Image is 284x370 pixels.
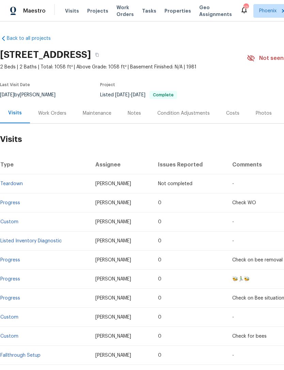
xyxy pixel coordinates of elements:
[91,49,103,61] button: Copy Address
[232,353,234,358] span: -
[95,353,131,358] span: [PERSON_NAME]
[95,220,131,224] span: [PERSON_NAME]
[95,334,131,339] span: [PERSON_NAME]
[0,277,20,281] a: Progress
[164,7,191,14] span: Properties
[158,258,161,262] span: 0
[87,7,108,14] span: Projects
[0,220,18,224] a: Custom
[131,93,145,97] span: [DATE]
[95,296,131,301] span: [PERSON_NAME]
[158,181,192,186] span: Not completed
[226,110,239,117] div: Costs
[128,110,141,117] div: Notes
[232,258,283,262] span: Check on bee removal
[158,334,161,339] span: 0
[0,296,20,301] a: Progress
[0,334,18,339] a: Custom
[0,200,20,205] a: Progress
[232,200,256,205] span: Check WO
[259,7,277,14] span: Phoenix
[0,315,18,320] a: Custom
[95,277,131,281] span: [PERSON_NAME]
[157,110,210,117] div: Condition Adjustments
[232,239,234,243] span: -
[100,83,115,87] span: Project
[115,93,129,97] span: [DATE]
[95,239,131,243] span: [PERSON_NAME]
[0,181,23,186] a: Teardown
[232,277,250,281] span: 🐝🏃‍♂️🐝
[232,220,234,224] span: -
[38,110,66,117] div: Work Orders
[256,110,272,117] div: Photos
[158,200,161,205] span: 0
[158,277,161,281] span: 0
[65,7,79,14] span: Visits
[232,181,234,186] span: -
[158,353,161,358] span: 0
[95,181,131,186] span: [PERSON_NAME]
[158,239,161,243] span: 0
[115,93,145,97] span: -
[0,258,20,262] a: Progress
[153,155,227,174] th: Issues Reported
[90,155,153,174] th: Assignee
[116,4,134,18] span: Work Orders
[95,258,131,262] span: [PERSON_NAME]
[95,200,131,205] span: [PERSON_NAME]
[243,4,248,11] div: 13
[8,110,22,116] div: Visits
[158,296,161,301] span: 0
[100,93,177,97] span: Listed
[0,353,41,358] a: Fallthrough Setup
[232,334,267,339] span: Check for bees
[95,315,131,320] span: [PERSON_NAME]
[0,239,62,243] a: Listed Inventory Diagnostic
[158,220,161,224] span: 0
[83,110,111,117] div: Maintenance
[158,315,161,320] span: 0
[23,7,46,14] span: Maestro
[199,4,232,18] span: Geo Assignments
[150,93,176,97] span: Complete
[142,9,156,13] span: Tasks
[232,315,234,320] span: -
